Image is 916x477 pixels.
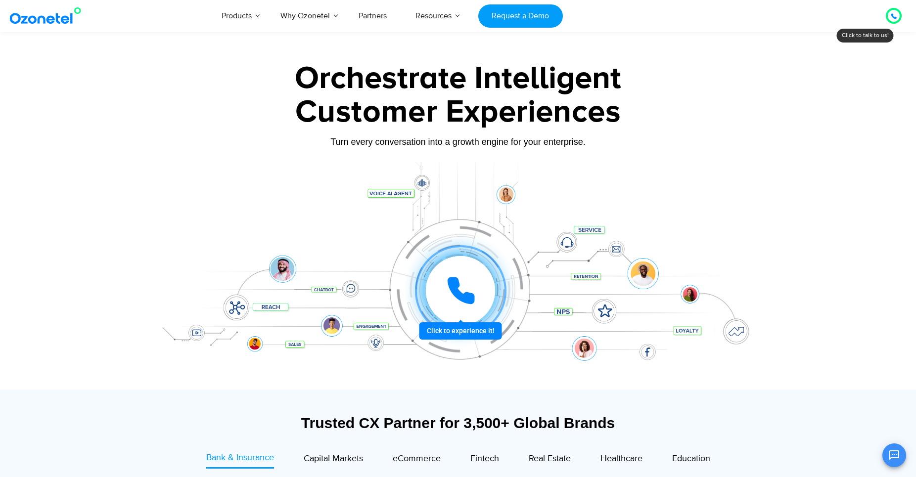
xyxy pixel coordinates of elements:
[529,453,571,464] span: Real Estate
[470,451,499,469] a: Fintech
[529,451,571,469] a: Real Estate
[206,451,274,469] a: Bank & Insurance
[600,453,642,464] span: Healthcare
[478,4,563,28] a: Request a Demo
[149,136,767,147] div: Turn every conversation into a growth engine for your enterprise.
[304,451,363,469] a: Capital Markets
[149,88,767,136] div: Customer Experiences
[149,63,767,94] div: Orchestrate Intelligent
[393,453,441,464] span: eCommerce
[206,452,274,463] span: Bank & Insurance
[393,451,441,469] a: eCommerce
[672,453,710,464] span: Education
[470,453,499,464] span: Fintech
[882,443,906,467] button: Open chat
[672,451,710,469] a: Education
[154,414,762,432] div: Trusted CX Partner for 3,500+ Global Brands
[600,451,642,469] a: Healthcare
[304,453,363,464] span: Capital Markets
